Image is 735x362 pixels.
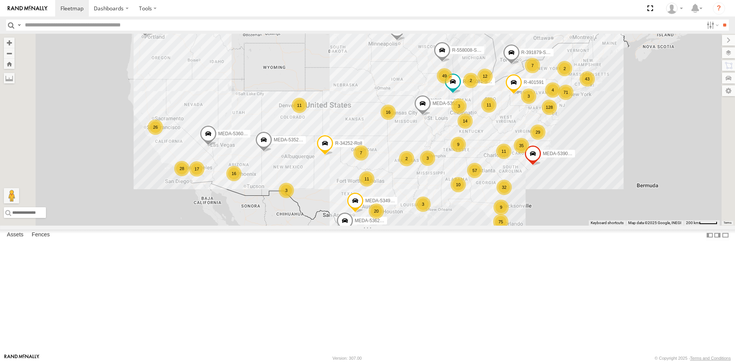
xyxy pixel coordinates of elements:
[628,221,681,225] span: Map data ©2025 Google, INEGI
[481,97,497,113] div: 11
[451,137,466,152] div: 9
[542,100,557,115] div: 128
[493,214,508,229] div: 75
[722,229,729,241] label: Hide Summary Table
[218,131,262,136] span: MEDA-536006-Swing
[415,197,431,212] div: 3
[359,171,374,187] div: 11
[8,6,47,11] img: rand-logo.svg
[463,79,497,84] span: R-655081-Swing
[591,220,624,226] button: Keyboard shortcuts
[381,105,396,120] div: 16
[4,73,15,84] label: Measure
[279,183,294,198] div: 3
[704,20,720,31] label: Search Filter Options
[545,82,560,98] div: 4
[399,151,414,166] div: 2
[226,166,242,181] div: 16
[274,137,313,142] span: MEDA-535214-Roll
[497,180,512,195] div: 32
[521,88,536,104] div: 3
[174,161,189,176] div: 28
[292,98,307,113] div: 11
[467,163,482,178] div: 57
[4,59,15,69] button: Zoom Home
[451,98,467,114] div: 3
[714,229,721,241] label: Dock Summary Table to the Right
[148,120,163,135] div: 26
[333,356,362,360] div: Version: 307.00
[433,101,472,106] span: MEDA-535204-Roll
[4,48,15,59] button: Zoom out
[686,221,699,225] span: 200 km
[477,69,493,84] div: 12
[690,356,731,360] a: Terms and Conditions
[521,50,555,55] span: R-391879-Swing
[514,138,529,153] div: 35
[369,203,384,219] div: 20
[4,38,15,48] button: Zoom in
[557,61,572,76] div: 2
[28,230,54,241] label: Fences
[457,113,473,129] div: 14
[4,354,39,362] a: Visit our Website
[706,229,714,241] label: Dock Summary Table to the Left
[722,85,735,96] label: Map Settings
[365,198,405,203] span: MEDA-534904-Roll
[3,230,27,241] label: Assets
[724,221,732,224] a: Terms (opens in new tab)
[713,2,725,15] i: ?
[580,71,595,87] div: 43
[335,140,362,146] span: R-34252-Roll
[451,177,466,192] div: 10
[437,68,452,84] div: 49
[655,356,731,360] div: © Copyright 2025 -
[189,161,204,177] div: 17
[530,124,546,140] div: 29
[558,85,573,100] div: 71
[4,188,19,203] button: Drag Pegman onto the map to open Street View
[463,73,479,88] div: 2
[496,144,511,159] div: 11
[420,151,435,166] div: 3
[524,80,544,85] span: R-401591
[16,20,22,31] label: Search Query
[355,218,394,223] span: MEDA-536205-Roll
[684,220,720,226] button: Map Scale: 200 km per 44 pixels
[452,48,486,53] span: R-558008-Swing
[525,58,540,73] div: 7
[353,145,369,161] div: 7
[663,3,686,14] div: James Nichols
[543,151,582,156] span: MEDA-539001-Roll
[493,200,509,215] div: 9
